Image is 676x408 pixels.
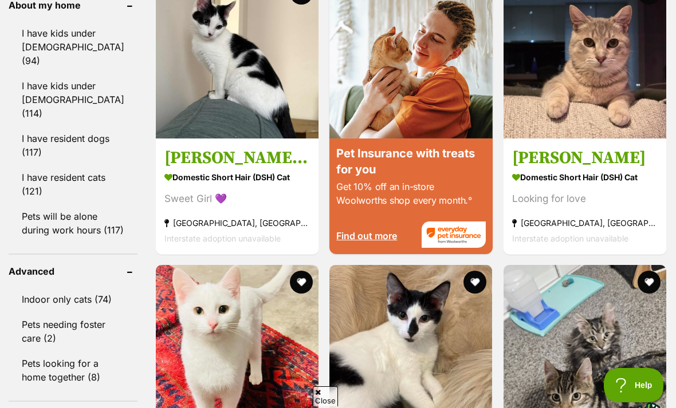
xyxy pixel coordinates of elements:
span: Interstate adoption unavailable [512,233,628,243]
h3: [PERSON_NAME] [512,146,658,168]
h3: [PERSON_NAME] 🌺 [164,146,310,168]
button: favourite [464,271,487,294]
a: Indoor only cats (74) [9,287,137,311]
strong: Domestic Short Hair (DSH) Cat [164,168,310,185]
span: Interstate adoption unavailable [164,233,281,243]
a: I have resident cats (121) [9,165,137,203]
a: I have kids under [DEMOGRAPHIC_DATA] (94) [9,21,137,73]
iframe: Help Scout Beacon - Open [604,368,665,402]
strong: [GEOGRAPHIC_DATA], [GEOGRAPHIC_DATA] [512,215,658,230]
header: Advanced [9,266,137,276]
a: Pets will be alone during work hours (117) [9,204,137,242]
a: [PERSON_NAME] 🌺 Domestic Short Hair (DSH) Cat Sweet Girl 💜 [GEOGRAPHIC_DATA], [GEOGRAPHIC_DATA] I... [156,138,319,254]
a: Pets looking for a home together (8) [9,351,137,389]
div: Sweet Girl 💜 [164,191,310,206]
div: Looking for love [512,191,658,206]
span: Close [313,386,338,406]
button: favourite [638,271,661,294]
strong: Domestic Short Hair (DSH) Cat [512,168,658,185]
a: I have resident dogs (117) [9,126,137,164]
a: Pets needing foster care (2) [9,312,137,350]
a: [PERSON_NAME] Domestic Short Hair (DSH) Cat Looking for love [GEOGRAPHIC_DATA], [GEOGRAPHIC_DATA]... [504,138,666,254]
strong: [GEOGRAPHIC_DATA], [GEOGRAPHIC_DATA] [164,215,310,230]
a: I have kids under [DEMOGRAPHIC_DATA] (114) [9,74,137,125]
button: favourite [290,271,313,294]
